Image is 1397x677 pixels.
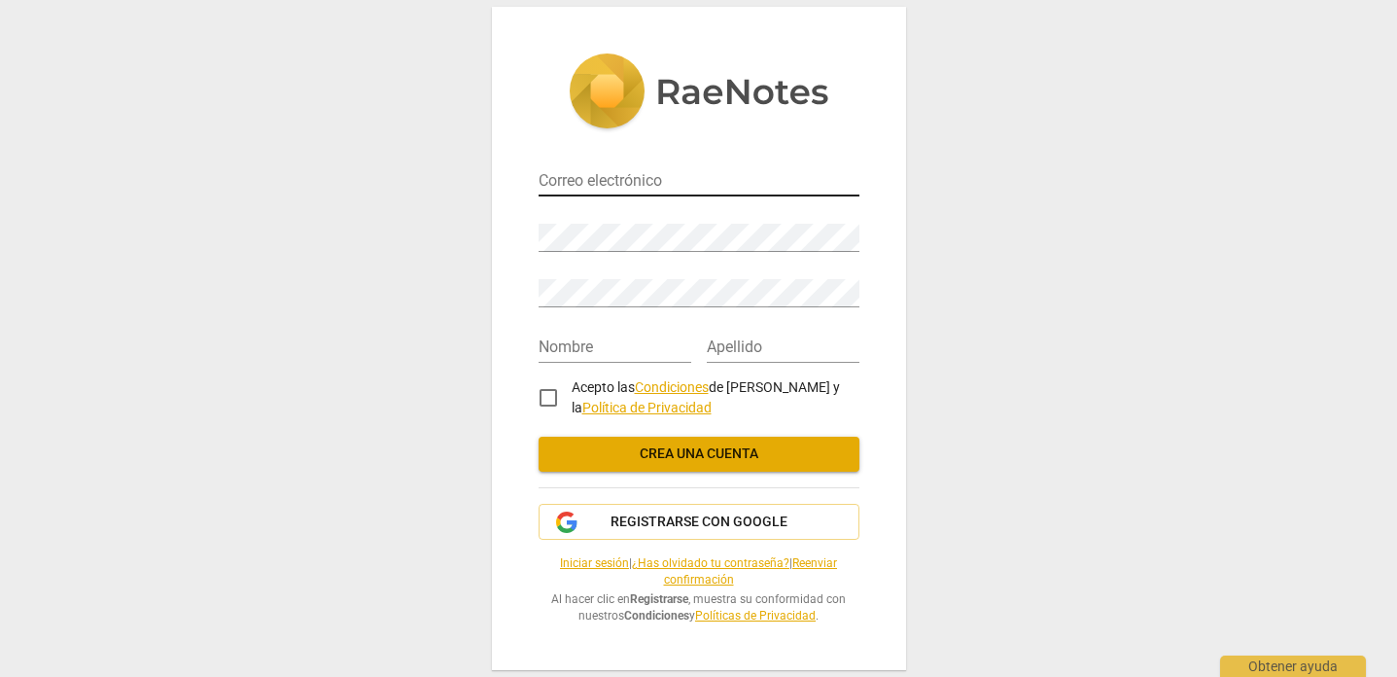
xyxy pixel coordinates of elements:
[539,555,859,588] span: | |
[569,53,829,133] img: 5ac2273c67554f335776073100b6d88f.svg
[539,591,859,624] span: Al hacer clic en , muestra su conformidad con nuestros y .
[539,504,859,541] button: Registrarse con Google
[572,379,840,415] span: Acepto las de [PERSON_NAME] y la
[630,592,688,606] b: Registrarse
[539,437,859,472] button: Crea una cuenta
[632,556,789,570] a: ¿Has olvidado tu contraseña?
[611,513,787,532] span: Registrarse con Google
[560,556,629,570] a: Iniciar sesión
[695,609,816,623] a: Políticas de Privacidad
[624,609,689,623] b: Condiciones
[664,556,838,587] a: Reenviar confirmación
[554,445,844,464] span: Crea una cuenta
[635,379,709,395] a: Condiciones
[1220,656,1366,677] div: Obtener ayuda
[582,400,712,415] a: Política de Privacidad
